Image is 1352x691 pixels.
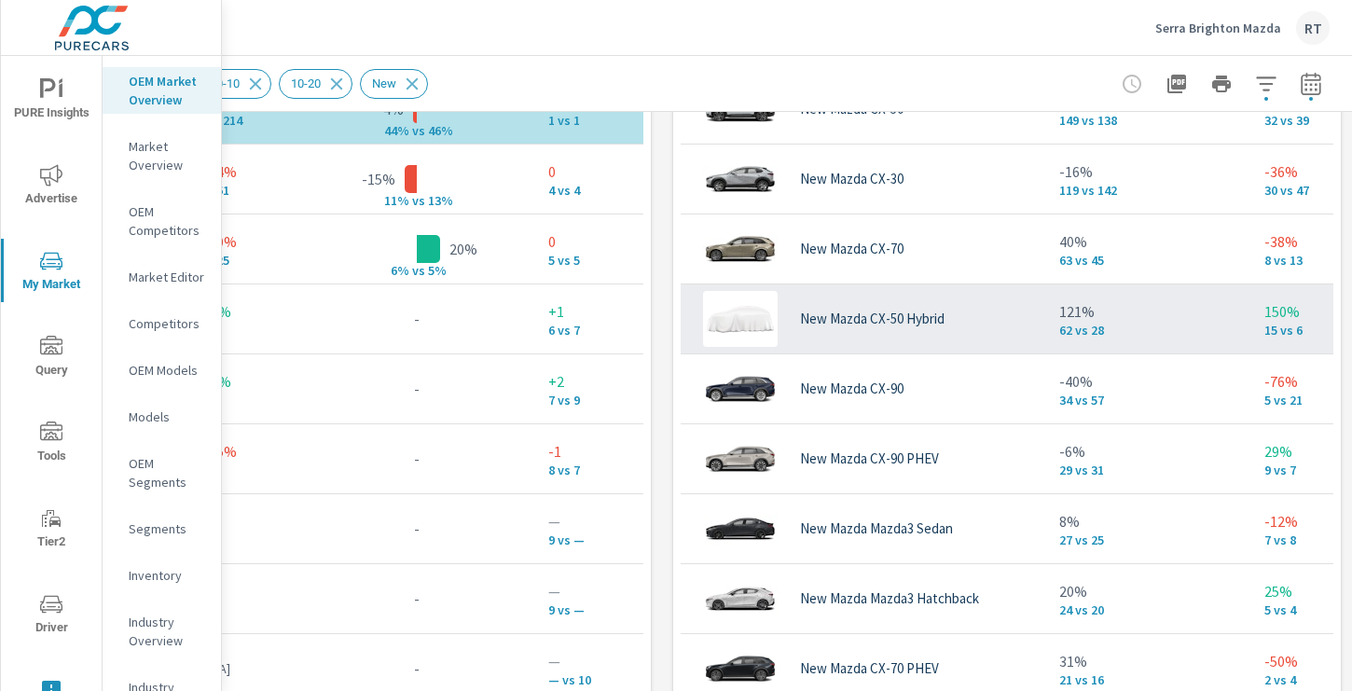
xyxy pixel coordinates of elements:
button: Print Report [1203,65,1240,103]
p: 6 vs 7 [548,323,703,338]
p: - [414,378,420,400]
p: 5 vs 4 [185,323,285,338]
div: New [360,69,428,99]
button: Select Date Range [1292,65,1330,103]
div: Models [103,403,221,431]
p: 34 vs 57 [1059,393,1235,408]
p: 44% v [370,122,419,139]
p: — % [185,510,285,532]
img: glamour [703,151,778,207]
img: glamour [703,221,778,277]
p: 20% [1059,580,1235,602]
p: New Mazda CX-90 PHEV [800,450,939,467]
p: Market Overview [129,137,206,174]
p: New Mazda Mazda3 Hatchback [800,590,979,607]
p: OEM Market Overview [129,72,206,109]
p: - [414,518,420,540]
p: — vs 1 [185,672,285,687]
div: Market Editor [103,263,221,291]
div: Inventory [103,561,221,589]
p: — % [185,650,285,672]
p: — [548,650,703,672]
p: 40% [1059,230,1235,253]
p: New Mazda CX-50 Hybrid [800,311,945,327]
p: 62 vs 28 [1059,323,1235,338]
span: Tools [7,422,96,467]
p: — [548,580,703,602]
p: — % [185,580,285,602]
div: 10-20 [279,69,352,99]
p: +1 [548,300,703,323]
p: OEM Competitors [129,202,206,240]
p: 8% [1059,510,1235,532]
div: Competitors [103,310,221,338]
p: Inventory [129,566,206,585]
p: -16% [1059,160,1235,183]
p: 4 vs 3 [185,393,285,408]
img: glamour [703,431,778,487]
p: Market Editor [129,268,206,286]
img: glamour [703,571,778,627]
div: 0-10 [204,69,271,99]
p: s 46% [419,122,463,139]
img: glamour [703,361,778,417]
div: OEM Segments [103,449,221,496]
p: - [414,308,420,330]
p: 0 [548,160,703,183]
p: — [548,510,703,532]
div: Industry Overview [103,608,221,655]
p: Segments [129,519,206,538]
span: PURE Insights [7,78,96,124]
p: OEM Models [129,361,206,380]
p: 149 vs 138 [1059,113,1235,128]
span: My Market [7,250,96,296]
span: Driver [7,593,96,639]
p: - [414,448,420,470]
p: - [414,587,420,610]
p: s 5% [419,262,463,279]
div: OEM Models [103,356,221,384]
span: Tier2 [7,507,96,553]
img: glamour [703,501,778,557]
p: 7 vs 9 [548,393,703,408]
p: New Mazda CX-30 [800,171,904,187]
span: Query [7,336,96,381]
p: 63 vs 45 [1059,253,1235,268]
p: 31% [1059,650,1235,672]
p: 20 vs 25 [185,253,285,268]
img: glamour [703,291,778,347]
p: 5 vs 5 [548,253,703,268]
p: OEM Segments [129,454,206,491]
div: Market Overview [103,132,221,179]
p: 1 vs — [185,532,285,547]
p: +2 [548,370,703,393]
p: 121% [1059,300,1235,323]
p: 0 [548,230,703,253]
button: "Export Report to PDF" [1158,65,1195,103]
p: 20% [449,238,477,260]
p: 11% v [370,192,419,209]
div: Segments [103,515,221,543]
p: 9 vs — [548,602,703,617]
p: -40% [1059,370,1235,393]
p: Industry Overview [129,613,206,650]
span: 10-20 [280,76,332,90]
p: -6% [1059,440,1235,463]
div: RT [1296,11,1330,45]
p: New Mazda CX-70 [800,241,904,257]
p: New Mazda CX-90 [800,380,904,397]
p: Serra Brighton Mazda [1155,20,1281,36]
span: Advertise [7,164,96,210]
p: 29 vs 31 [1059,463,1235,477]
p: -1 [548,440,703,463]
p: 21 vs 16 [1059,672,1235,687]
p: 27 vs 25 [1059,532,1235,547]
p: 9 vs — [548,532,703,547]
div: OEM Competitors [103,198,221,244]
p: 8 vs 7 [548,463,703,477]
p: 1 vs — [185,602,285,617]
p: — vs 10 [548,672,703,687]
p: 40 vs 61 [185,183,285,198]
p: 119 vs 142 [1059,183,1235,198]
p: Models [129,408,206,426]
